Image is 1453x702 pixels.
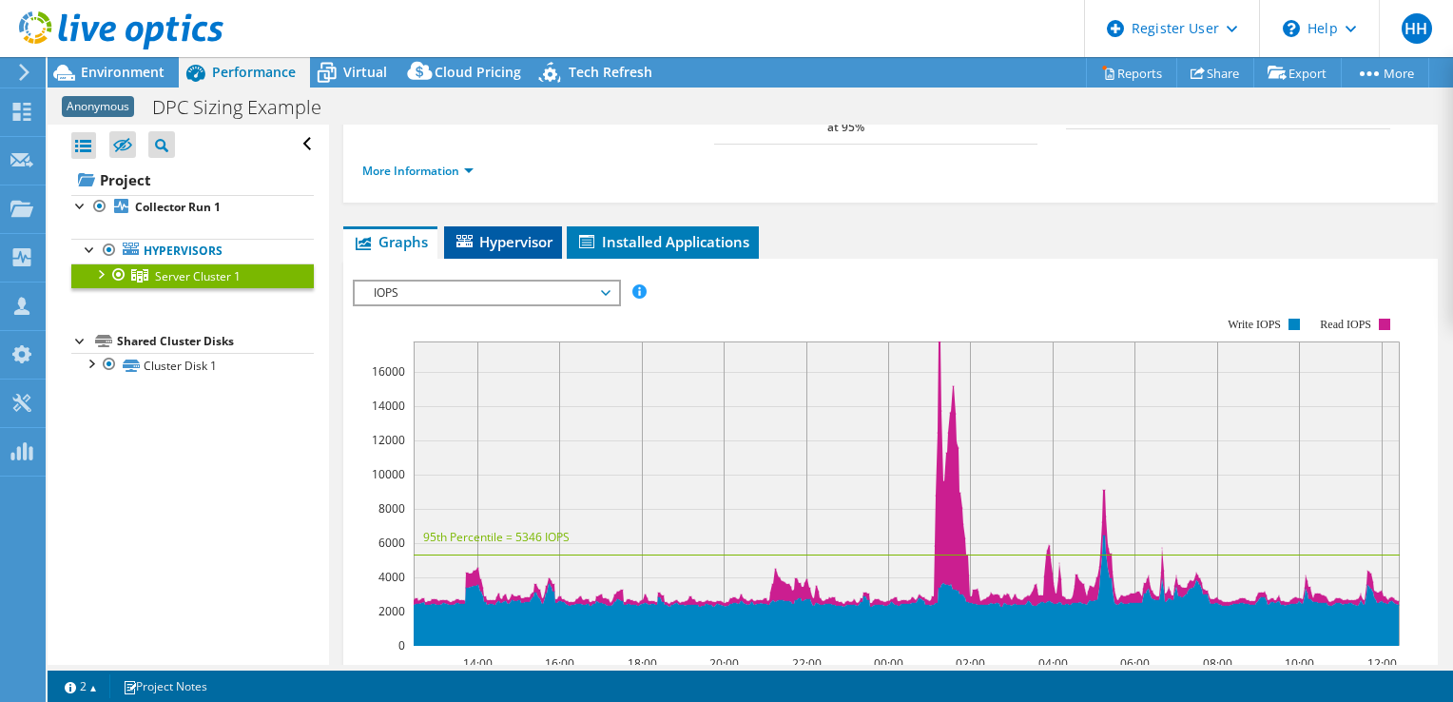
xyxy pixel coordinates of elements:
[827,96,1027,135] b: 17766 at [GEOGRAPHIC_DATA], 5346 at 95%
[791,655,821,672] text: 22:00
[873,655,902,672] text: 00:00
[135,199,221,215] b: Collector Run 1
[454,232,552,251] span: Hypervisor
[1283,20,1300,37] svg: \n
[353,232,428,251] span: Graphs
[212,63,296,81] span: Performance
[1253,58,1342,88] a: Export
[109,674,221,698] a: Project Notes
[71,263,314,288] a: Server Cluster 1
[62,96,134,117] span: Anonymous
[71,239,314,263] a: Hypervisors
[155,268,241,284] span: Server Cluster 1
[1284,655,1313,672] text: 10:00
[81,63,165,81] span: Environment
[378,603,405,619] text: 2000
[576,232,749,251] span: Installed Applications
[117,330,314,353] div: Shared Cluster Disks
[1320,318,1371,331] text: Read IOPS
[364,282,609,304] span: IOPS
[71,165,314,195] a: Project
[1037,655,1067,672] text: 04:00
[378,535,405,551] text: 6000
[343,63,387,81] span: Virtual
[1119,655,1149,672] text: 06:00
[71,195,314,220] a: Collector Run 1
[144,97,351,118] h1: DPC Sizing Example
[955,655,984,672] text: 02:00
[1402,13,1432,44] span: HH
[378,569,405,585] text: 4000
[1176,58,1254,88] a: Share
[1366,655,1396,672] text: 12:00
[462,655,492,672] text: 14:00
[708,655,738,672] text: 20:00
[1086,58,1177,88] a: Reports
[1341,58,1429,88] a: More
[435,63,521,81] span: Cloud Pricing
[71,353,314,378] a: Cluster Disk 1
[569,63,652,81] span: Tech Refresh
[398,637,405,653] text: 0
[372,466,405,482] text: 10000
[423,529,570,545] text: 95th Percentile = 5346 IOPS
[372,398,405,414] text: 14000
[1228,318,1281,331] text: Write IOPS
[544,655,573,672] text: 16:00
[1202,655,1231,672] text: 08:00
[372,432,405,448] text: 12000
[627,655,656,672] text: 18:00
[51,674,110,698] a: 2
[378,500,405,517] text: 8000
[372,363,405,380] text: 16000
[362,163,474,179] a: More Information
